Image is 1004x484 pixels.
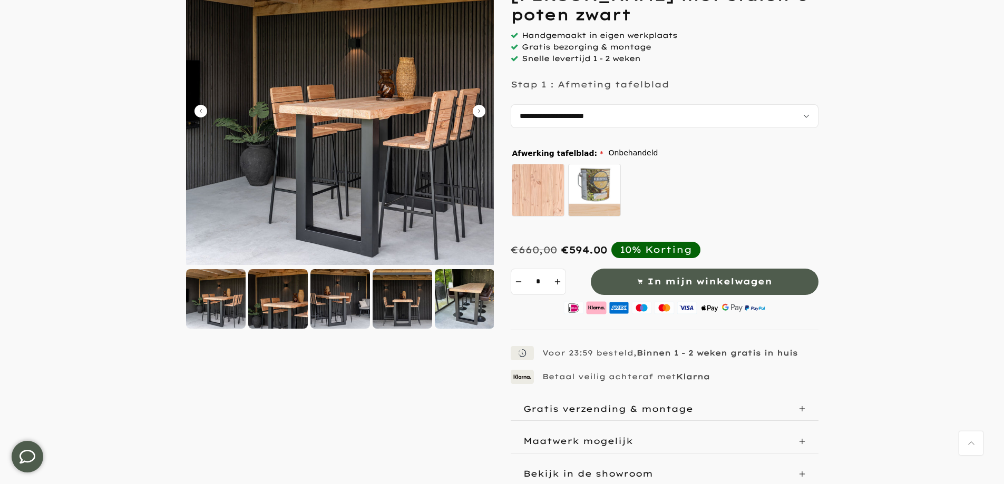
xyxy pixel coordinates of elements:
strong: Binnen 1 - 2 weken gratis in huis [637,348,798,358]
p: Maatwerk mogelijk [523,436,633,446]
img: Douglas bartafel met stalen U-poten zwart gepoedercoat [435,269,494,329]
span: Handgemaakt in eigen werkplaats [522,31,677,40]
p: Voor 23:59 besteld, [542,348,798,358]
p: Betaal veilig achteraf met [542,372,710,381]
a: Terug naar boven [959,431,983,455]
div: €660,00 [511,244,557,256]
span: In mijn winkelwagen [647,274,772,289]
iframe: toggle-frame [1,430,54,483]
p: Bekijk in de showroom [523,468,653,479]
span: Gratis bezorging & montage [522,42,651,52]
img: Douglas bartafel met stalen U-poten zwart [248,269,308,329]
span: Afwerking tafelblad: [512,150,603,157]
span: €594.00 [561,244,607,256]
input: Quantity [527,269,550,295]
button: In mijn winkelwagen [591,269,818,295]
img: Douglas bartafel met stalen U-poten zwart [310,269,370,329]
button: increment [550,269,566,295]
p: Stap 1 : Afmeting tafelblad [511,79,669,90]
select: autocomplete="off" [511,104,818,128]
button: decrement [511,269,527,295]
img: Douglas bartafel met stalen U-poten zwart [186,269,246,329]
button: Carousel Next Arrow [473,105,485,117]
span: Onbehandeld [608,146,658,160]
img: Douglas bartafel met stalen U-poten zwart [373,269,432,329]
p: Gratis verzending & montage [523,403,693,414]
span: Snelle levertijd 1 - 2 weken [522,54,640,63]
strong: Klarna [676,372,710,381]
button: Carousel Back Arrow [194,105,207,117]
div: 10% Korting [620,244,692,255]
